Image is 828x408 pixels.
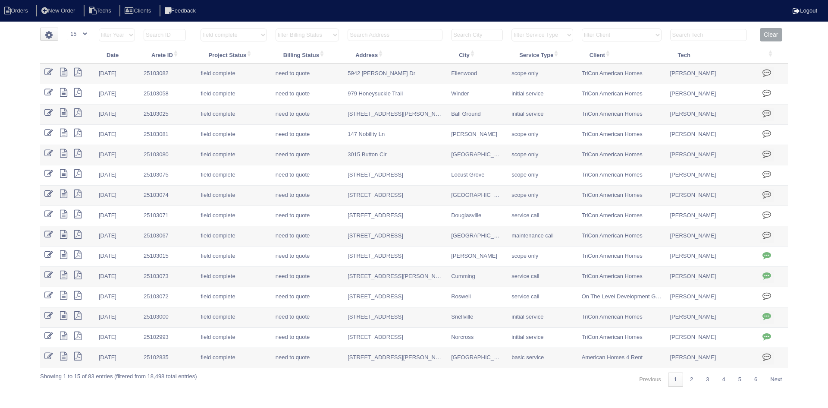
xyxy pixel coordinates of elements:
td: need to quote [271,267,343,287]
a: New Order [36,7,82,14]
td: 147 Nobility Ln [343,125,447,145]
td: initial service [507,307,577,328]
td: [DATE] [94,348,139,368]
td: Ellenwood [447,64,507,84]
td: Snellville [447,307,507,328]
td: 25103058 [139,84,196,104]
a: 4 [716,373,731,387]
td: TriCon American Homes [577,206,666,226]
td: TriCon American Homes [577,307,666,328]
th: Arete ID: activate to sort column ascending [139,46,196,64]
td: Locust Grove [447,165,507,186]
td: TriCon American Homes [577,267,666,287]
td: [PERSON_NAME] [666,186,756,206]
td: field complete [196,125,271,145]
td: field complete [196,64,271,84]
input: Search Address [348,29,442,41]
a: Previous [633,373,667,387]
td: need to quote [271,125,343,145]
td: field complete [196,267,271,287]
td: 25103081 [139,125,196,145]
td: [STREET_ADDRESS] [343,328,447,348]
a: 3 [700,373,715,387]
td: [STREET_ADDRESS][PERSON_NAME] [343,348,447,368]
td: [PERSON_NAME] [666,145,756,165]
td: need to quote [271,287,343,307]
td: TriCon American Homes [577,104,666,125]
button: Clear [760,28,782,41]
td: TriCon American Homes [577,64,666,84]
td: TriCon American Homes [577,84,666,104]
td: maintenance call [507,226,577,247]
td: need to quote [271,104,343,125]
td: [PERSON_NAME] [447,125,507,145]
td: 25103080 [139,145,196,165]
td: [DATE] [94,328,139,348]
td: field complete [196,206,271,226]
td: need to quote [271,84,343,104]
td: [DATE] [94,84,139,104]
td: [DATE] [94,145,139,165]
td: [PERSON_NAME] [666,287,756,307]
a: Techs [84,7,118,14]
td: [DATE] [94,206,139,226]
td: 25102993 [139,328,196,348]
td: field complete [196,247,271,267]
td: [PERSON_NAME] [666,125,756,145]
td: scope only [507,247,577,267]
td: need to quote [271,247,343,267]
td: [PERSON_NAME] [666,206,756,226]
td: 5942 [PERSON_NAME] Dr [343,64,447,84]
td: [PERSON_NAME] [666,104,756,125]
li: Clients [119,5,158,17]
td: Norcross [447,328,507,348]
td: Winder [447,84,507,104]
td: [STREET_ADDRESS] [343,206,447,226]
th: City: activate to sort column ascending [447,46,507,64]
td: 25103015 [139,247,196,267]
td: 3015 Button Cir [343,145,447,165]
td: TriCon American Homes [577,247,666,267]
td: TriCon American Homes [577,165,666,186]
li: New Order [36,5,82,17]
td: [DATE] [94,226,139,247]
td: field complete [196,348,271,368]
td: scope only [507,165,577,186]
td: [DATE] [94,307,139,328]
td: [DATE] [94,104,139,125]
td: TriCon American Homes [577,328,666,348]
td: Ball Ground [447,104,507,125]
div: Showing 1 to 15 of 83 entries (filtered from 18,498 total entries) [40,368,197,380]
td: need to quote [271,328,343,348]
li: Techs [84,5,118,17]
td: [STREET_ADDRESS] [343,287,447,307]
td: 25103075 [139,165,196,186]
td: need to quote [271,206,343,226]
td: [PERSON_NAME] [666,226,756,247]
td: [DATE] [94,267,139,287]
td: service call [507,206,577,226]
td: initial service [507,104,577,125]
td: [PERSON_NAME] [666,328,756,348]
th: Date [94,46,139,64]
td: service call [507,267,577,287]
a: 2 [684,373,699,387]
td: field complete [196,104,271,125]
td: [STREET_ADDRESS] [343,165,447,186]
td: [PERSON_NAME] [666,84,756,104]
td: [GEOGRAPHIC_DATA] [447,348,507,368]
td: 25103025 [139,104,196,125]
td: scope only [507,186,577,206]
td: [DATE] [94,64,139,84]
td: [DATE] [94,186,139,206]
td: Cumming [447,267,507,287]
td: field complete [196,328,271,348]
td: American Homes 4 Rent [577,348,666,368]
td: field complete [196,84,271,104]
td: 25103082 [139,64,196,84]
th: Project Status: activate to sort column ascending [196,46,271,64]
td: 25103067 [139,226,196,247]
td: need to quote [271,165,343,186]
td: TriCon American Homes [577,145,666,165]
td: field complete [196,226,271,247]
